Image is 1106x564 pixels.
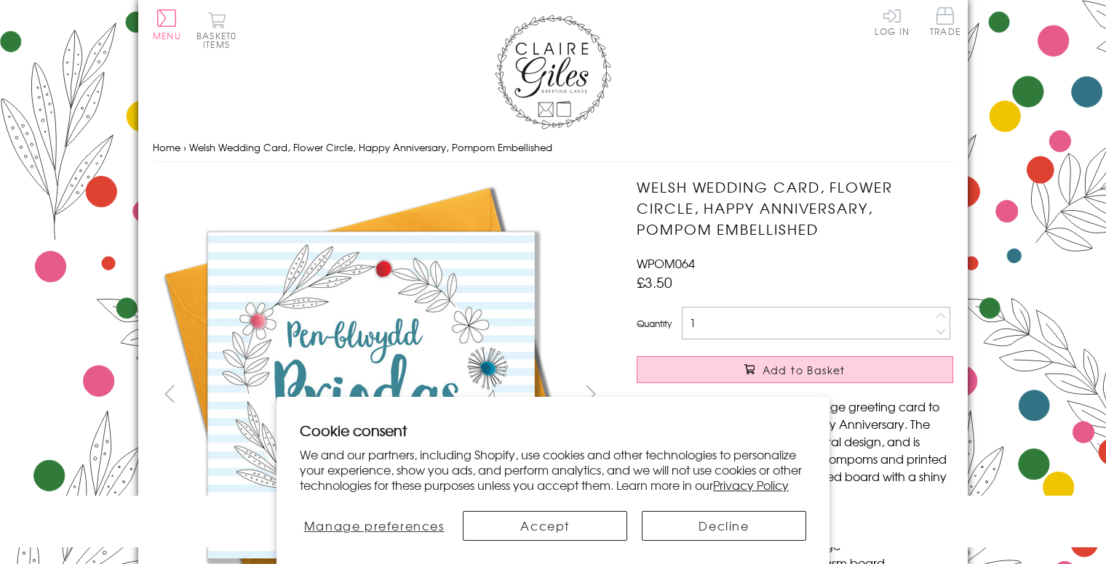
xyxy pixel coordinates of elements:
span: › [183,140,186,154]
h1: Welsh Wedding Card, Flower Circle, Happy Anniversary, Pompom Embellished [637,177,953,239]
span: Trade [930,7,960,36]
span: Manage preferences [304,517,445,534]
a: Home [153,140,180,154]
span: £3.50 [637,272,672,292]
a: Log In [875,7,910,36]
button: next [575,377,608,410]
a: Privacy Policy [713,476,789,493]
nav: breadcrumbs [153,133,953,163]
span: 0 items [203,29,236,51]
button: Add to Basket [637,356,953,383]
span: Add to Basket [763,363,846,377]
button: Decline [642,511,806,541]
a: Trade [930,7,960,39]
button: prev [153,377,186,410]
button: Menu [153,9,181,40]
button: Manage preferences [300,511,448,541]
span: WPOM064 [637,254,695,272]
span: Welsh Wedding Card, Flower Circle, Happy Anniversary, Pompom Embellished [189,140,552,154]
button: Accept [463,511,627,541]
h2: Cookie consent [300,420,806,440]
p: We and our partners, including Shopify, use cookies and other technologies to personalize your ex... [300,447,806,492]
span: Menu [153,29,181,42]
button: Basket0 items [196,12,236,49]
label: Quantity [637,317,672,330]
img: Claire Giles Greetings Cards [495,15,611,129]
